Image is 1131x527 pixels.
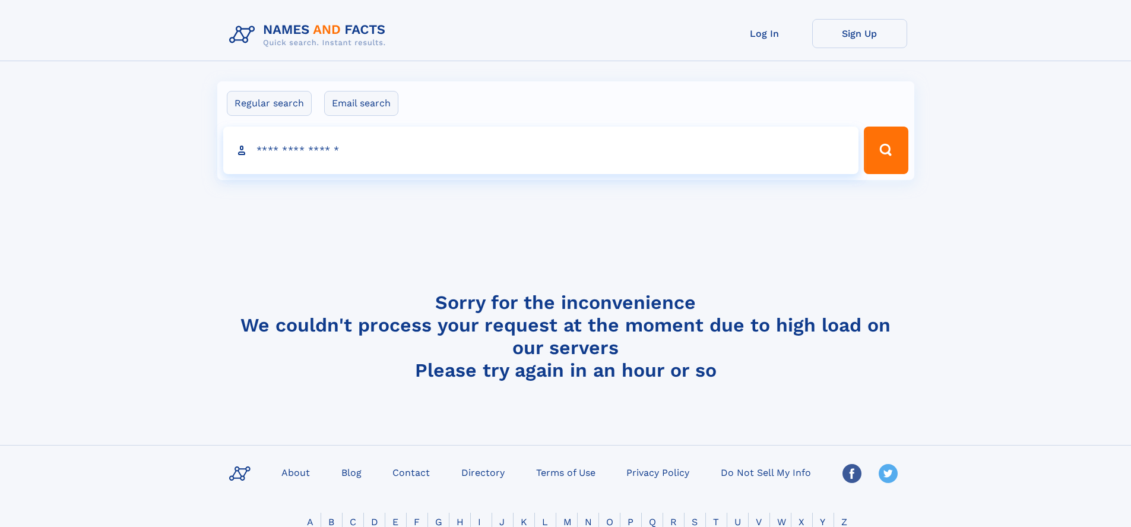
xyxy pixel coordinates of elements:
img: Logo Names and Facts [224,19,395,51]
label: Regular search [227,91,312,116]
img: Facebook [842,464,861,483]
a: Contact [388,463,435,481]
a: Privacy Policy [622,463,694,481]
button: Search Button [864,127,908,174]
a: Sign Up [812,19,907,48]
a: Blog [337,463,366,481]
a: Log In [717,19,812,48]
a: Terms of Use [531,463,600,481]
label: Email search [324,91,398,116]
h4: Sorry for the inconvenience We couldn't process your request at the moment due to high load on ou... [224,291,907,381]
a: Do Not Sell My Info [716,463,816,481]
a: About [277,463,315,481]
input: search input [223,127,859,174]
a: Directory [457,463,509,481]
img: Twitter [879,464,898,483]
